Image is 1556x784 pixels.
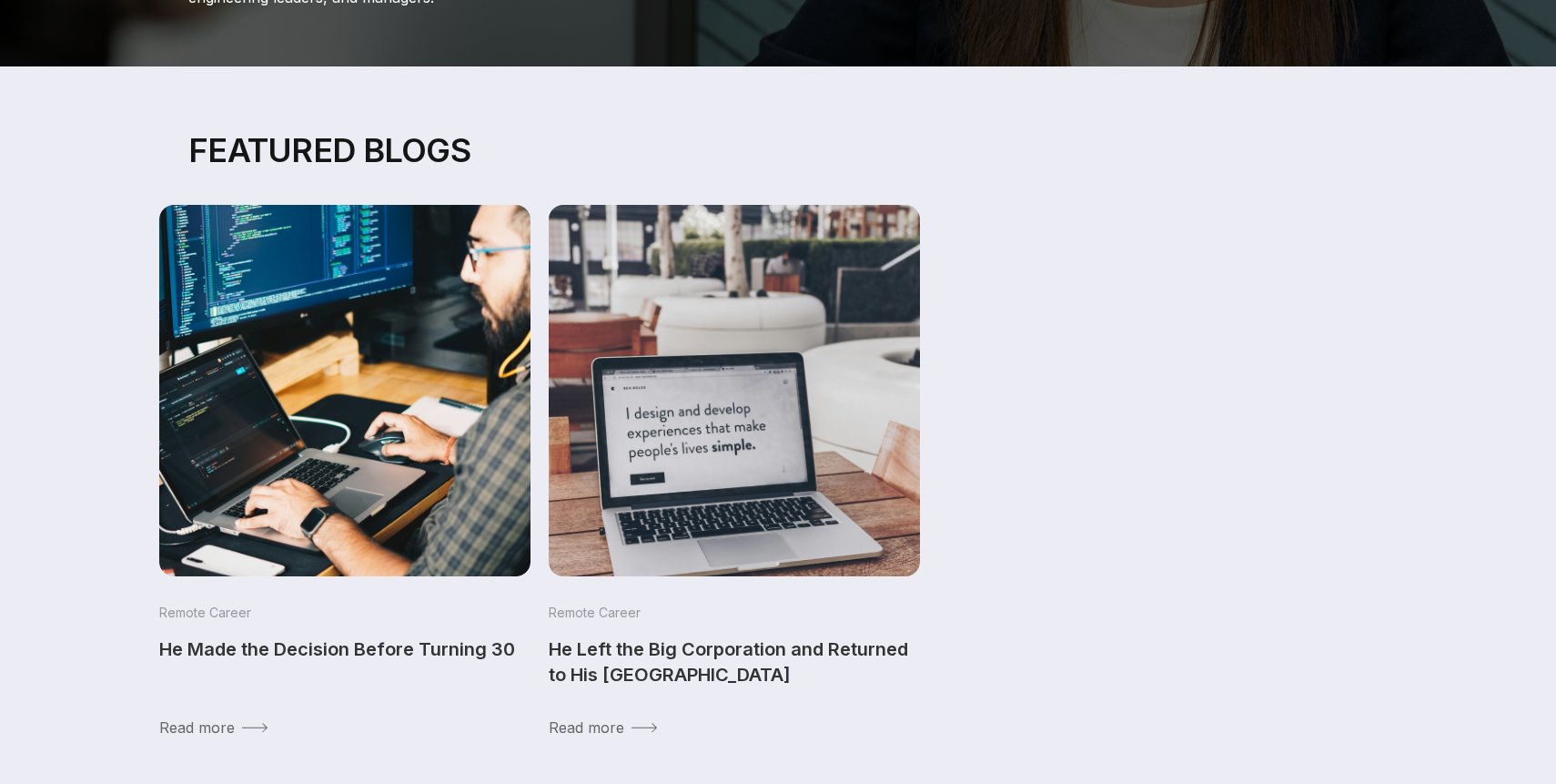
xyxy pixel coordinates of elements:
a: Read more [159,717,530,738]
p: Remote Career [159,604,530,622]
img: read more [242,723,268,733]
a: He Made the Decision Before Turning 30 [159,636,530,662]
a: He Left the Big Corporation and Returned to His [GEOGRAPHIC_DATA] [549,636,920,687]
p: FEATURED BLOGS [159,132,1397,168]
img: read more [631,723,657,733]
a: Read more [549,717,920,738]
p: Remote Career [549,604,920,622]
